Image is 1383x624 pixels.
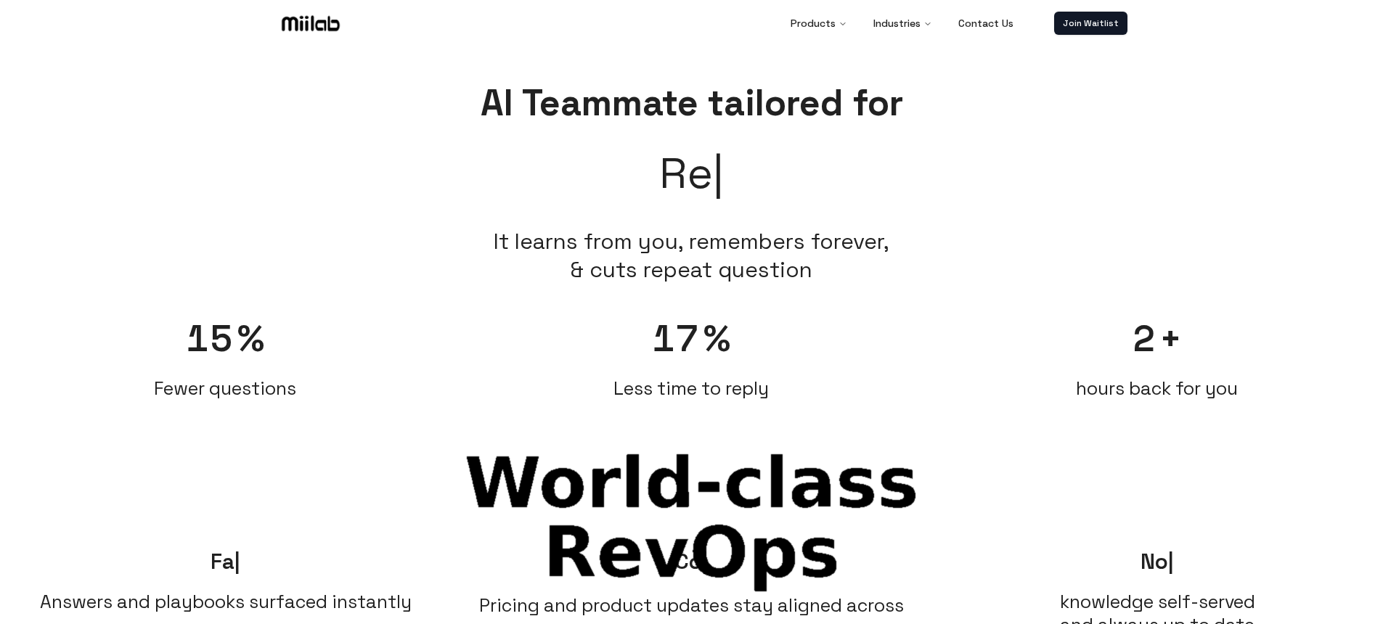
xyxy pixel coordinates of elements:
[40,590,412,613] span: Answers and playbooks surfaced instantly
[779,9,859,38] button: Products
[1141,547,1174,575] span: No
[659,141,724,206] span: Re
[862,9,944,38] button: Industries
[703,316,730,362] span: %
[186,316,234,362] span: 15
[947,9,1025,38] a: Contact Us
[237,316,264,362] span: %
[1054,12,1127,35] a: Join Waitlist
[652,316,701,362] span: 17
[481,80,903,126] span: AI Teammate tailored for
[779,9,1025,38] nav: Main
[1076,377,1238,400] span: hours back for you
[1159,316,1182,362] span: +
[674,547,708,575] span: Co
[494,227,889,284] li: It learns from you, remembers forever, & cuts repeat question
[279,12,343,34] img: Logo
[256,12,365,34] a: Logo
[613,377,769,400] span: Less time to reply
[365,448,1019,588] span: turbocharge sales
[211,547,240,575] span: Fa
[1133,316,1157,362] span: 2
